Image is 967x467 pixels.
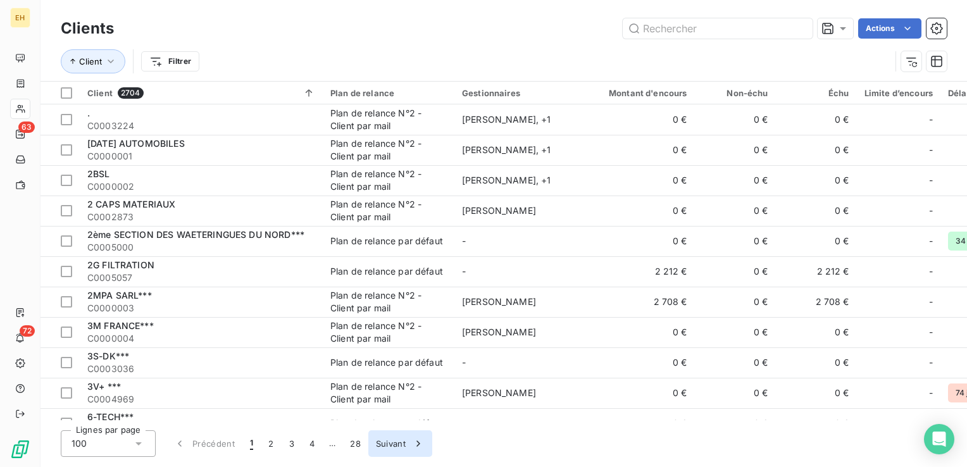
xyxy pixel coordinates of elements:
[87,393,315,406] span: C0004969
[776,408,857,439] td: 0 €
[87,229,304,240] span: 2ème SECTION DES WAETERINGUES DU NORD***
[330,417,443,430] div: Plan de relance par défaut
[87,259,154,270] span: 2G FILTRATION
[462,418,466,428] span: -
[330,265,443,278] div: Plan de relance par défaut
[118,87,144,99] span: 2704
[695,317,776,347] td: 0 €
[462,144,578,156] div: [PERSON_NAME] , + 1
[462,235,466,246] span: -
[242,430,261,457] button: 1
[261,430,281,457] button: 2
[586,104,695,135] td: 0 €
[87,168,110,179] span: 2BSL
[586,378,695,408] td: 0 €
[924,424,954,454] div: Open Intercom Messenger
[330,320,447,345] div: Plan de relance N°2 - Client par mail
[776,165,857,196] td: 0 €
[87,120,315,132] span: C0003224
[695,378,776,408] td: 0 €
[330,289,447,314] div: Plan de relance N°2 - Client par mail
[586,317,695,347] td: 0 €
[302,430,322,457] button: 4
[586,196,695,226] td: 0 €
[462,174,578,187] div: [PERSON_NAME] , + 1
[695,135,776,165] td: 0 €
[166,430,242,457] button: Précédent
[330,356,443,369] div: Plan de relance par défaut
[695,287,776,317] td: 0 €
[330,88,447,98] div: Plan de relance
[776,256,857,287] td: 2 212 €
[695,226,776,256] td: 0 €
[929,387,933,399] span: -
[462,357,466,368] span: -
[87,332,315,345] span: C0000004
[87,180,315,193] span: C0000002
[462,327,536,337] span: [PERSON_NAME]
[61,49,125,73] button: Client
[929,174,933,187] span: -
[61,17,114,40] h3: Clients
[776,287,857,317] td: 2 708 €
[929,326,933,339] span: -
[586,135,695,165] td: 0 €
[87,150,315,163] span: C0000001
[776,226,857,256] td: 0 €
[330,235,443,247] div: Plan de relance par défaut
[929,296,933,308] span: -
[87,271,315,284] span: C0005057
[783,88,849,98] div: Échu
[322,433,342,454] span: …
[695,256,776,287] td: 0 €
[330,198,447,223] div: Plan de relance N°2 - Client par mail
[462,266,466,277] span: -
[864,88,933,98] div: Limite d’encours
[929,235,933,247] span: -
[87,211,315,223] span: C0002873
[586,165,695,196] td: 0 €
[87,302,315,314] span: C0000003
[462,205,536,216] span: [PERSON_NAME]
[929,417,933,430] span: -
[87,363,315,375] span: C0003036
[586,256,695,287] td: 2 212 €
[776,378,857,408] td: 0 €
[702,88,768,98] div: Non-échu
[776,317,857,347] td: 0 €
[87,138,185,149] span: [DATE] AUTOMOBILES
[462,88,578,98] div: Gestionnaires
[929,144,933,156] span: -
[929,204,933,217] span: -
[87,241,315,254] span: C0005000
[695,408,776,439] td: 0 €
[10,439,30,459] img: Logo LeanPay
[79,56,102,66] span: Client
[250,437,253,450] span: 1
[282,430,302,457] button: 3
[695,347,776,378] td: 0 €
[776,196,857,226] td: 0 €
[330,137,447,163] div: Plan de relance N°2 - Client par mail
[776,104,857,135] td: 0 €
[586,287,695,317] td: 2 708 €
[623,18,813,39] input: Rechercher
[10,8,30,28] div: EH
[87,88,113,98] span: Client
[462,387,536,398] span: [PERSON_NAME]
[858,18,921,39] button: Actions
[929,113,933,126] span: -
[330,380,447,406] div: Plan de relance N°2 - Client par mail
[18,121,35,133] span: 63
[20,325,35,337] span: 72
[594,88,687,98] div: Montant d'encours
[330,168,447,193] div: Plan de relance N°2 - Client par mail
[87,199,175,209] span: 2 CAPS MATERIAUX
[462,113,578,126] div: [PERSON_NAME] , + 1
[929,356,933,369] span: -
[776,347,857,378] td: 0 €
[87,108,90,118] span: .
[695,165,776,196] td: 0 €
[342,430,368,457] button: 28
[929,265,933,278] span: -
